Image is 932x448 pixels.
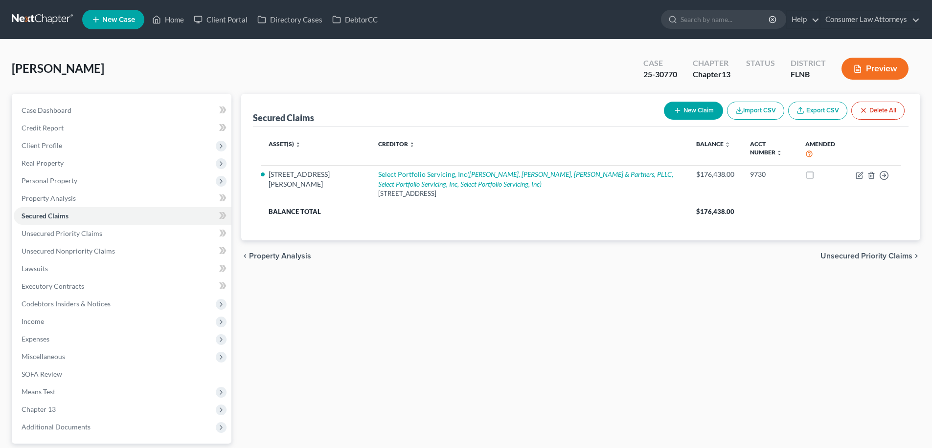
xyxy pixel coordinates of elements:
[22,176,77,185] span: Personal Property
[261,203,688,220] th: Balance Total
[841,58,909,80] button: Preview
[22,141,62,149] span: Client Profile
[378,170,673,188] a: Select Portfolio Servicing, Inc([PERSON_NAME], [PERSON_NAME], [PERSON_NAME] & Partners, PLLC, Sel...
[378,170,673,188] i: ([PERSON_NAME], [PERSON_NAME], [PERSON_NAME] & Partners, PLLC, Select Portfolio Servicing, Inc, S...
[797,134,848,165] th: Amended
[643,58,677,69] div: Case
[249,252,311,260] span: Property Analysis
[664,102,723,120] button: New Claim
[787,11,819,28] a: Help
[696,170,734,179] div: $176,438.00
[409,142,415,148] i: unfold_more
[241,252,311,260] button: chevron_left Property Analysis
[776,150,782,156] i: unfold_more
[295,142,301,148] i: unfold_more
[14,207,231,225] a: Secured Claims
[241,252,249,260] i: chevron_left
[696,140,730,148] a: Balance unfold_more
[22,194,76,202] span: Property Analysis
[725,142,730,148] i: unfold_more
[851,102,905,120] button: Delete All
[22,106,71,114] span: Case Dashboard
[22,229,102,237] span: Unsecured Priority Claims
[14,277,231,295] a: Executory Contracts
[746,58,775,69] div: Status
[750,170,790,179] div: 9730
[252,11,327,28] a: Directory Cases
[102,16,135,23] span: New Case
[269,140,301,148] a: Asset(s) unfold_more
[693,69,730,80] div: Chapter
[189,11,252,28] a: Client Portal
[14,365,231,383] a: SOFA Review
[14,119,231,137] a: Credit Report
[14,260,231,277] a: Lawsuits
[22,387,55,396] span: Means Test
[22,370,62,378] span: SOFA Review
[693,58,730,69] div: Chapter
[820,11,920,28] a: Consumer Law Attorneys
[722,69,730,79] span: 13
[22,124,64,132] span: Credit Report
[791,69,826,80] div: FLNB
[22,282,84,290] span: Executory Contracts
[681,10,770,28] input: Search by name...
[727,102,784,120] button: Import CSV
[253,112,314,124] div: Secured Claims
[791,58,826,69] div: District
[750,140,782,156] a: Acct Number unfold_more
[22,159,64,167] span: Real Property
[147,11,189,28] a: Home
[22,317,44,325] span: Income
[14,225,231,242] a: Unsecured Priority Claims
[912,252,920,260] i: chevron_right
[327,11,383,28] a: DebtorCC
[643,69,677,80] div: 25-30770
[820,252,920,260] button: Unsecured Priority Claims chevron_right
[378,189,681,198] div: [STREET_ADDRESS]
[22,299,111,308] span: Codebtors Insiders & Notices
[22,264,48,273] span: Lawsuits
[22,405,56,413] span: Chapter 13
[14,190,231,207] a: Property Analysis
[12,61,104,75] span: [PERSON_NAME]
[378,140,415,148] a: Creditor unfold_more
[22,212,68,220] span: Secured Claims
[22,423,91,431] span: Additional Documents
[788,102,847,120] a: Export CSV
[696,208,734,215] span: $176,438.00
[269,170,363,189] li: [STREET_ADDRESS][PERSON_NAME]
[14,242,231,260] a: Unsecured Nonpriority Claims
[820,252,912,260] span: Unsecured Priority Claims
[14,102,231,119] a: Case Dashboard
[22,335,49,343] span: Expenses
[22,247,115,255] span: Unsecured Nonpriority Claims
[22,352,65,361] span: Miscellaneous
